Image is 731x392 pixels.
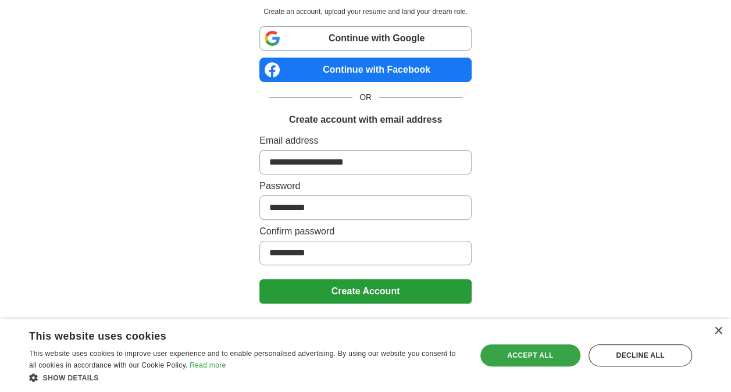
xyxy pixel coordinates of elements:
span: OR [352,91,379,104]
div: Decline all [589,344,692,366]
span: This website uses cookies to improve user experience and to enable personalised advertising. By u... [29,350,455,369]
button: Create Account [259,279,472,304]
div: Accept all [480,344,580,366]
label: Email address [259,134,472,148]
label: Confirm password [259,224,472,238]
a: Continue with Google [259,26,472,51]
label: Password [259,179,472,193]
div: This website uses cookies [29,326,434,343]
a: Continue with Facebook [259,58,472,82]
a: Read more, opens a new window [190,361,226,369]
p: Create an account, upload your resume and land your dream role. [262,6,469,17]
div: Close [714,327,722,336]
h1: Create account with email address [289,113,442,127]
div: Show details [29,372,463,383]
span: Show details [43,374,99,382]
